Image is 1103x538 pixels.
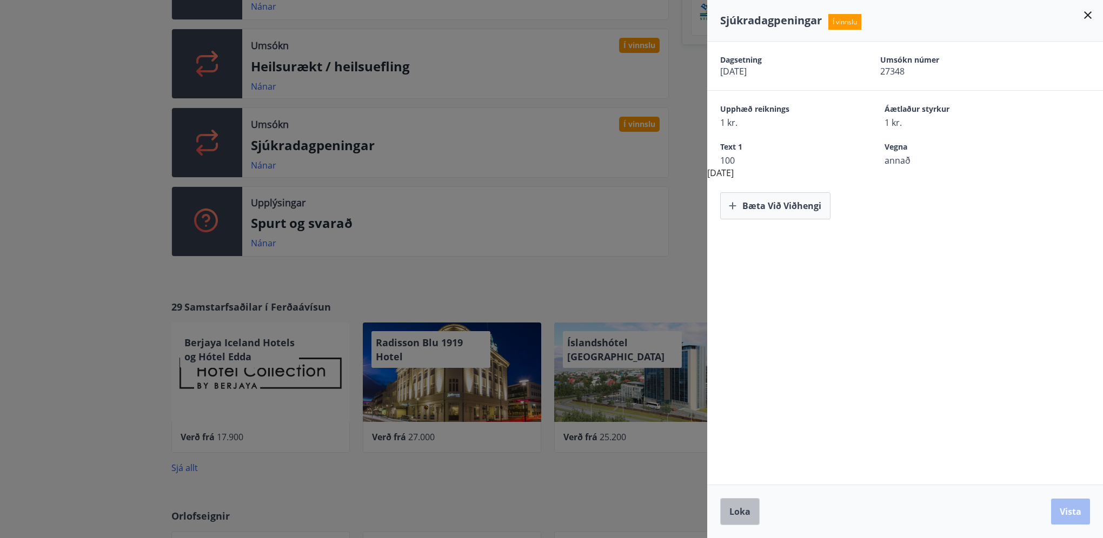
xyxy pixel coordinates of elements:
[720,104,847,117] span: Upphæð reiknings
[720,117,847,129] span: 1 kr.
[720,13,822,28] span: Sjúkradagpeningar
[720,154,847,166] span: 100
[720,498,760,525] button: Loka
[885,117,1011,129] span: 1 kr.
[720,192,830,219] button: Bæta við viðhengi
[828,14,861,30] span: Í vinnslu
[720,142,847,154] span: Text 1
[885,104,1011,117] span: Áætlaður styrkur
[720,55,842,65] span: Dagsetning
[720,65,842,77] span: [DATE]
[729,506,750,517] span: Loka
[885,154,1011,166] span: annað
[885,142,1011,154] span: Vegna
[880,55,1002,65] span: Umsókn númer
[707,42,1103,219] div: [DATE]
[880,65,1002,77] span: 27348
